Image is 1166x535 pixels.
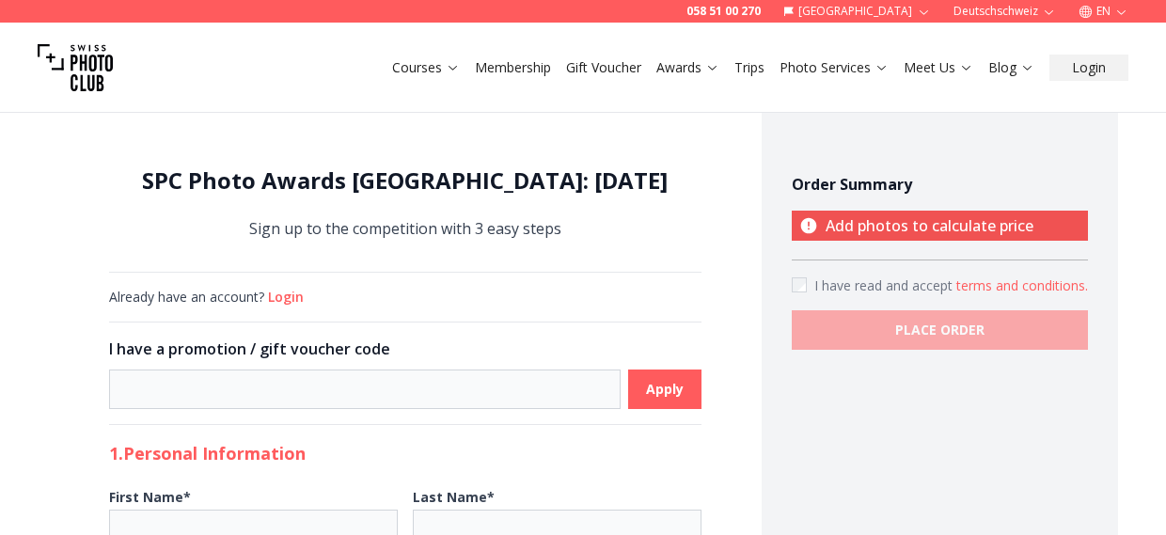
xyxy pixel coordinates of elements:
a: 058 51 00 270 [686,4,761,19]
input: Accept terms [792,277,807,292]
h1: SPC Photo Awards [GEOGRAPHIC_DATA]: [DATE] [109,165,701,196]
img: Swiss photo club [38,30,113,105]
a: Gift Voucher [566,58,641,77]
a: Courses [392,58,460,77]
button: Meet Us [896,55,981,81]
button: Accept termsI have read and accept [956,276,1088,295]
button: Gift Voucher [559,55,649,81]
p: Add photos to calculate price [792,211,1088,241]
h4: Order Summary [792,173,1088,196]
button: Apply [628,370,701,409]
button: Awards [649,55,727,81]
button: Trips [727,55,772,81]
h2: 1. Personal Information [109,440,701,466]
button: Blog [981,55,1042,81]
a: Awards [656,58,719,77]
b: Last Name * [413,488,495,506]
div: Sign up to the competition with 3 easy steps [109,165,701,242]
a: Membership [475,58,551,77]
b: Apply [646,380,684,399]
a: Meet Us [904,58,973,77]
h3: I have a promotion / gift voucher code [109,338,701,360]
button: Photo Services [772,55,896,81]
b: PLACE ORDER [895,321,985,339]
span: I have read and accept [814,276,956,294]
button: Membership [467,55,559,81]
a: Blog [988,58,1034,77]
button: Login [1049,55,1128,81]
a: Photo Services [780,58,889,77]
button: Courses [385,55,467,81]
button: Login [268,288,304,307]
button: PLACE ORDER [792,310,1088,350]
b: First Name * [109,488,191,506]
div: Already have an account? [109,288,701,307]
a: Trips [734,58,764,77]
